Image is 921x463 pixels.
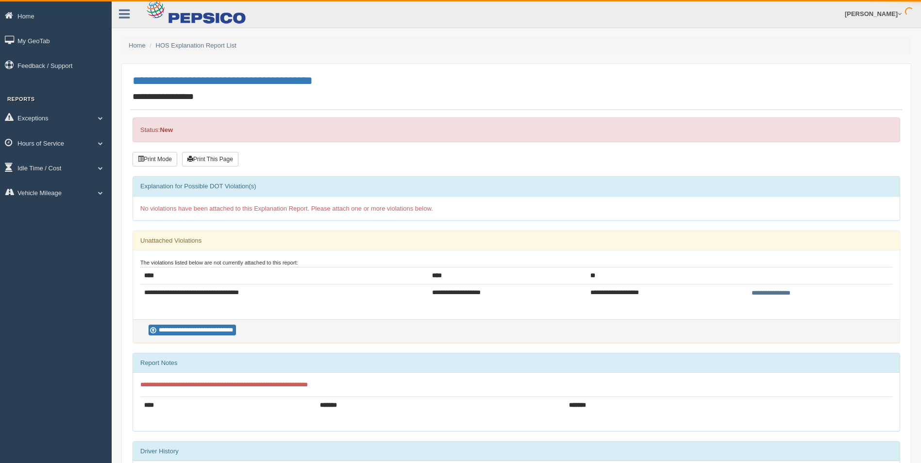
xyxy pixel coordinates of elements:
button: Print This Page [182,152,238,166]
div: Status: [133,117,900,142]
div: Explanation for Possible DOT Violation(s) [133,177,900,196]
small: The violations listed below are not currently attached to this report: [140,260,298,265]
a: Home [129,42,146,49]
div: Driver History [133,442,900,461]
span: No violations have been attached to this Explanation Report. Please attach one or more violations... [140,205,433,212]
a: HOS Explanation Report List [156,42,236,49]
strong: New [160,126,173,133]
button: Print Mode [133,152,177,166]
div: Unattached Violations [133,231,900,250]
div: Report Notes [133,353,900,373]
